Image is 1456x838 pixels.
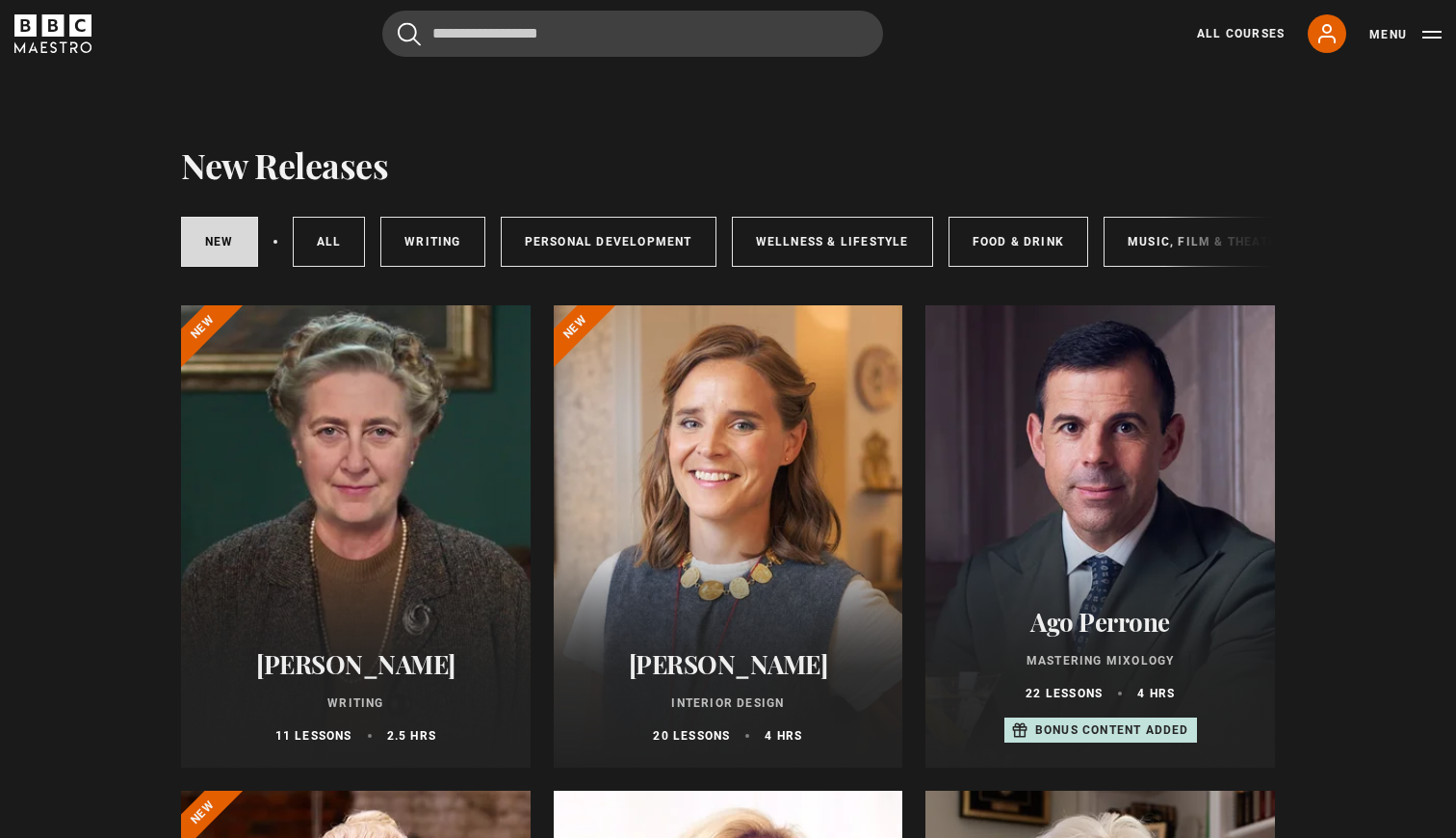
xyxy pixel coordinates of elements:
[380,217,484,267] a: Writing
[554,305,903,768] a: [PERSON_NAME] Interior Design 20 lessons 4 hrs New
[382,11,883,57] input: Search
[1035,721,1189,739] p: Bonus content added
[765,727,802,745] p: 4 hrs
[387,727,436,745] p: 2.5 hrs
[293,217,366,267] a: All
[204,649,507,679] h2: [PERSON_NAME]
[653,727,730,745] p: 20 lessons
[1369,25,1442,44] button: Toggle navigation
[181,217,258,267] a: New
[925,305,1275,768] a: Ago Perrone Mastering Mixology 22 lessons 4 hrs Bonus content added
[949,217,1088,267] a: Food & Drink
[577,694,880,712] p: Interior Design
[949,607,1252,637] h2: Ago Perrone
[1197,25,1285,42] a: All Courses
[181,305,531,768] a: [PERSON_NAME] Writing 11 lessons 2.5 hrs New
[949,652,1252,669] p: Mastering Mixology
[398,22,421,46] button: Submit the search query
[501,217,716,267] a: Personal Development
[1104,217,1309,267] a: Music, Film & Theatre
[181,144,388,185] h1: New Releases
[1026,685,1103,702] p: 22 lessons
[732,217,933,267] a: Wellness & Lifestyle
[204,694,507,712] p: Writing
[275,727,352,745] p: 11 lessons
[577,649,880,679] h2: [PERSON_NAME]
[14,14,91,53] svg: BBC Maestro
[1137,685,1175,702] p: 4 hrs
